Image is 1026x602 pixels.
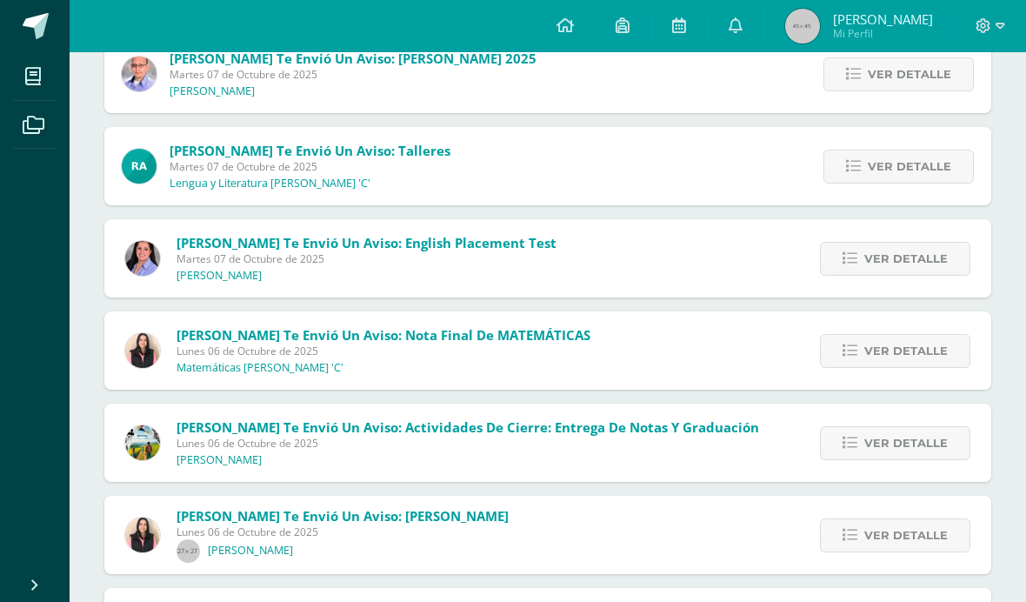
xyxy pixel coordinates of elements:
span: [PERSON_NAME] [833,10,933,28]
img: d166cc6b6add042c8d443786a57c7763.png [122,149,157,184]
span: [PERSON_NAME] te envió un aviso: English Placement Test [177,234,556,251]
span: Ver detalle [864,427,948,459]
span: Martes 07 de Octubre de 2025 [170,67,536,82]
span: Ver detalle [868,150,951,183]
p: [PERSON_NAME] [177,453,262,467]
span: Martes 07 de Octubre de 2025 [177,251,556,266]
img: fca5faf6c1867b7c927b476ec80622fc.png [125,518,160,552]
span: Lunes 06 de Octubre de 2025 [177,525,509,539]
span: Ver detalle [868,58,951,90]
img: fca5faf6c1867b7c927b476ec80622fc.png [125,333,160,368]
p: [PERSON_NAME] [170,84,255,98]
img: fcfe301c019a4ea5441e6928b14c91ea.png [125,241,160,276]
span: Ver detalle [864,519,948,552]
span: [PERSON_NAME] te envió un aviso: Talleres [170,142,450,159]
span: Ver detalle [864,335,948,367]
span: Mi Perfil [833,26,933,41]
img: 27x27 [177,539,200,563]
span: [PERSON_NAME] te envió un aviso: Nota final de MATEMÁTICAS [177,326,590,344]
img: 45x45 [785,9,820,43]
span: [PERSON_NAME] te envió un aviso: [PERSON_NAME] [177,507,509,525]
img: 636fc591f85668e7520e122fec75fd4f.png [122,57,157,91]
span: Martes 07 de Octubre de 2025 [170,159,450,174]
span: Lunes 06 de Octubre de 2025 [177,436,759,451]
span: [PERSON_NAME] te envió un aviso: [PERSON_NAME] 2025 [170,50,536,67]
span: Lunes 06 de Octubre de 2025 [177,344,590,358]
p: Lengua y Literatura [PERSON_NAME] 'C' [170,177,370,191]
span: Ver detalle [864,243,948,275]
span: [PERSON_NAME] te envió un aviso: Actividades de Cierre: Entrega de Notas y Graduación [177,418,759,436]
img: a257b9d1af4285118f73fe144f089b76.png [125,425,160,460]
p: [PERSON_NAME] [177,269,262,283]
p: [PERSON_NAME] [208,544,293,558]
p: Matemáticas [PERSON_NAME] 'C' [177,361,343,375]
